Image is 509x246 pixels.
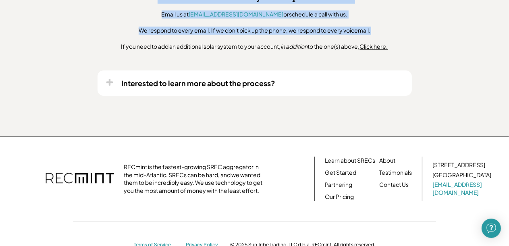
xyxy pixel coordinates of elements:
div: RECmint is the fastest-growing SREC aggregator in the mid-Atlantic. SRECs can be hard, and we wan... [124,163,267,194]
a: schedule a call with us [289,10,346,18]
div: We respond to every email. If we don't pick up the phone, we respond to every voicemail. [139,27,370,35]
em: in addition [281,43,308,50]
div: Open Intercom Messenger [482,219,501,238]
a: Our Pricing [325,193,354,201]
div: [STREET_ADDRESS] [432,161,485,169]
a: Get Started [325,169,356,177]
div: Email us at or . [162,10,348,19]
a: Contact Us [379,181,409,189]
u: Click here. [360,43,388,50]
div: Interested to learn more about the process? [122,79,276,88]
a: [EMAIL_ADDRESS][DOMAIN_NAME] [432,181,493,196]
a: About [379,157,395,165]
div: If you need to add an additional solar system to your account, to the one(s) above, [121,43,388,51]
img: recmint-logotype%403x.png [46,165,114,193]
a: [EMAIL_ADDRESS][DOMAIN_NAME] [189,10,284,18]
div: [GEOGRAPHIC_DATA] [432,171,491,179]
a: Testimonials [379,169,412,177]
a: Learn about SRECs [325,157,375,165]
a: Partnering [325,181,352,189]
